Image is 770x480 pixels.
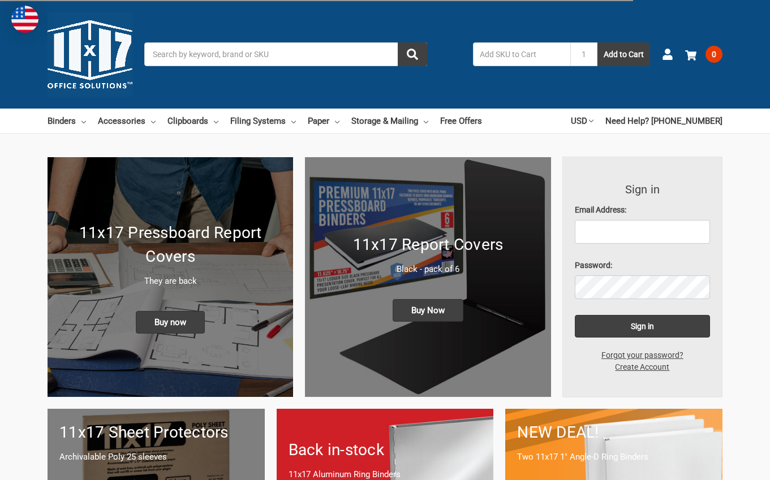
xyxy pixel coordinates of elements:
img: duty and tax information for United States [11,6,38,33]
p: Archivalable Poly 25 sleeves [59,451,253,464]
a: Storage & Mailing [351,109,428,133]
span: Buy Now [393,299,463,322]
a: Binders [48,109,86,133]
a: 11x17 Report Covers 11x17 Report Covers Black - pack of 6 Buy Now [305,157,550,397]
span: 0 [706,46,722,63]
p: Black - pack of 6 [317,263,539,276]
img: 11x17.com [48,12,132,97]
input: Add SKU to Cart [473,42,570,66]
a: Free Offers [440,109,482,133]
a: 0 [685,40,722,69]
img: 11x17 Report Covers [305,157,550,397]
p: Two 11x17 1" Angle-D Ring Binders [517,451,711,464]
button: Add to Cart [597,42,650,66]
input: Sign in [575,315,711,338]
a: Create Account [609,361,676,373]
a: Paper [308,109,339,133]
h1: 11x17 Sheet Protectors [59,421,253,444]
label: Password: [575,260,711,271]
a: Accessories [98,109,156,133]
input: Search by keyword, brand or SKU [144,42,427,66]
p: They are back [59,275,281,288]
a: New 11x17 Pressboard Binders 11x17 Pressboard Report Covers They are back Buy now [48,157,293,397]
h1: Back in-stock [289,438,482,462]
a: Forgot your password? [595,349,690,361]
h3: Sign in [575,181,711,198]
a: Filing Systems [230,109,296,133]
label: Email Address: [575,204,711,216]
img: New 11x17 Pressboard Binders [48,157,293,397]
span: Buy now [136,311,205,334]
h1: 11x17 Report Covers [317,233,539,257]
a: USD [571,109,593,133]
a: Need Help? [PHONE_NUMBER] [605,109,722,133]
h1: NEW DEAL! [517,421,711,444]
h1: 11x17 Pressboard Report Covers [59,221,281,269]
a: Clipboards [167,109,218,133]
